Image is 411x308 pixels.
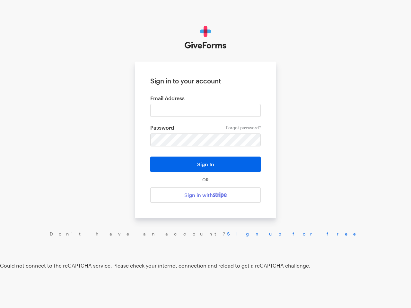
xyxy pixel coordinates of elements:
[201,177,210,182] span: OR
[213,192,227,198] img: stripe-07469f1003232ad58a8838275b02f7af1ac9ba95304e10fa954b414cd571f63b.svg
[185,26,227,49] img: GiveForms
[226,125,261,130] a: Forgot password?
[150,187,261,203] a: Sign in with
[150,157,261,172] button: Sign In
[6,231,405,237] div: Don’t have an account?
[150,95,261,101] label: Email Address
[150,77,261,85] h1: Sign in to your account
[227,231,362,236] a: Sign up for free
[150,124,261,131] label: Password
